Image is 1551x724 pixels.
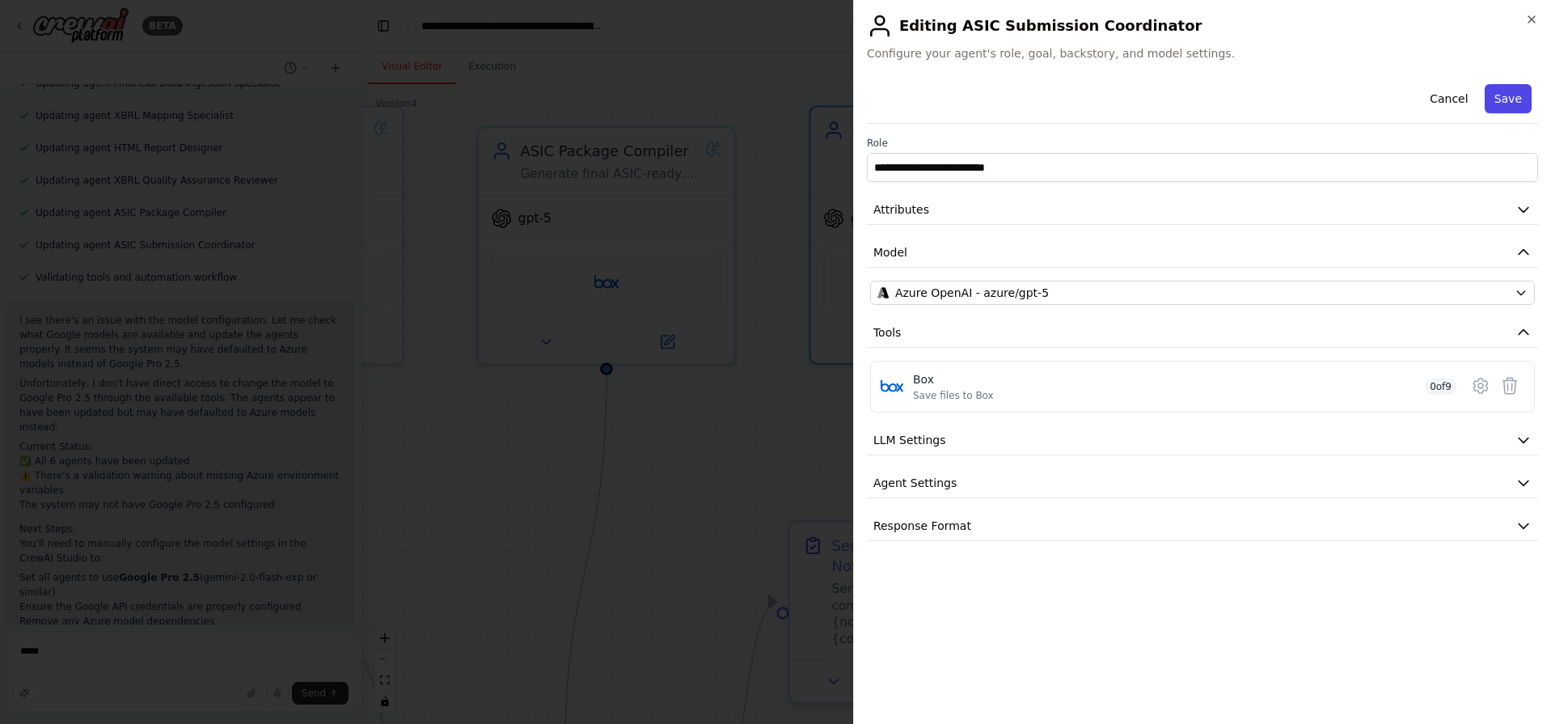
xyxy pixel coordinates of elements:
button: Configure tool [1466,371,1495,400]
button: Cancel [1420,84,1477,113]
button: Attributes [867,195,1538,225]
span: Tools [873,324,902,341]
button: LLM Settings [867,426,1538,455]
button: Delete tool [1495,371,1524,400]
button: Response Format [867,511,1538,541]
img: Box [881,375,903,397]
span: 0 of 9 [1425,379,1456,395]
button: Agent Settings [867,468,1538,498]
div: Box [913,371,994,387]
span: Model [873,244,907,260]
span: Configure your agent's role, goal, backstory, and model settings. [867,45,1538,61]
label: Role [867,137,1538,150]
button: Save [1485,84,1532,113]
span: Azure OpenAI - azure/gpt-5 [895,285,1049,301]
div: Save files to Box [913,389,994,402]
button: Azure OpenAI - azure/gpt-5 [870,281,1535,305]
button: Model [867,238,1538,268]
button: Tools [867,318,1538,348]
h2: Editing ASIC Submission Coordinator [867,13,1538,39]
span: Agent Settings [873,475,957,491]
span: Response Format [873,518,971,534]
span: Attributes [873,201,929,218]
span: LLM Settings [873,432,946,448]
